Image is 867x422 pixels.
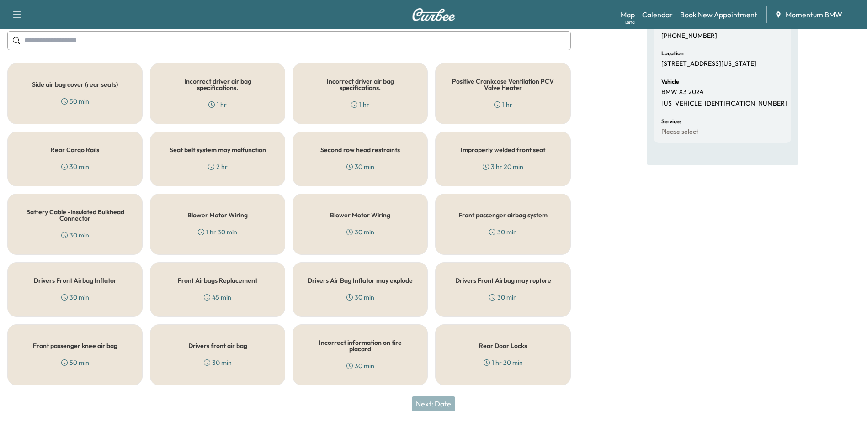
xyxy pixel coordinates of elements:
[61,97,89,106] div: 50 min
[308,78,413,91] h5: Incorrect driver air bag specifications.
[786,9,842,20] span: Momentum BMW
[484,358,523,367] div: 1 hr 20 min
[308,339,413,352] h5: Incorrect information on tire placard
[458,212,548,218] h5: Front passenger airbag system
[450,78,555,91] h5: Positive Crankcase Ventilation PCV Valve Heater
[625,19,635,26] div: Beta
[642,9,673,20] a: Calendar
[661,60,756,68] p: [STREET_ADDRESS][US_STATE]
[346,227,374,237] div: 30 min
[661,119,681,124] h6: Services
[455,277,551,284] h5: Drivers Front Airbag may rupture
[178,277,257,284] h5: Front Airbags Replacement
[204,358,232,367] div: 30 min
[170,147,266,153] h5: Seat belt system may malfunction
[351,100,369,109] div: 1 hr
[461,147,545,153] h5: Improperly welded front seat
[412,8,456,21] img: Curbee Logo
[198,227,237,237] div: 1 hr 30 min
[346,293,374,302] div: 30 min
[188,343,247,349] h5: Drivers front air bag
[489,293,517,302] div: 30 min
[61,231,89,240] div: 30 min
[661,128,698,136] p: Please select
[346,162,374,171] div: 30 min
[165,78,270,91] h5: Incorrect driver air bag specifications.
[494,100,512,109] div: 1 hr
[661,88,703,96] p: BMW X3 2024
[22,209,128,222] h5: Battery Cable -Insulated Bulkhead Connector
[32,81,118,88] h5: Side air bag cover (rear seats)
[661,32,717,40] p: [PHONE_NUMBER]
[330,212,390,218] h5: Blower Motor Wiring
[483,162,523,171] div: 3 hr 20 min
[61,358,89,367] div: 50 min
[34,277,117,284] h5: Drivers Front Airbag Inflator
[320,147,400,153] h5: Second row head restraints
[661,79,679,84] h6: Vehicle
[308,277,413,284] h5: Drivers Air Bag Inflator may explode
[661,51,684,56] h6: Location
[61,293,89,302] div: 30 min
[479,343,527,349] h5: Rear Door Locks
[208,162,228,171] div: 2 hr
[187,212,248,218] h5: Blower Motor Wiring
[208,100,227,109] div: 1 hr
[61,162,89,171] div: 30 min
[346,361,374,370] div: 30 min
[661,100,787,108] p: [US_VEHICLE_IDENTIFICATION_NUMBER]
[204,293,231,302] div: 45 min
[489,227,517,237] div: 30 min
[51,147,99,153] h5: Rear Cargo Rails
[33,343,117,349] h5: Front passenger knee air bag
[621,9,635,20] a: MapBeta
[680,9,757,20] a: Book New Appointment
